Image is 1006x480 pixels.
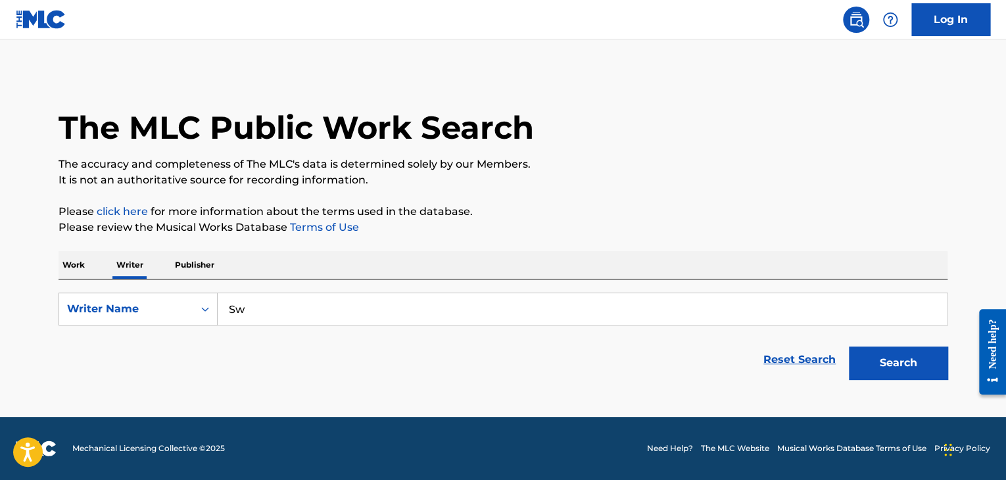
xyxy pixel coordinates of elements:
[701,443,769,454] a: The MLC Website
[59,293,947,386] form: Search Form
[97,205,148,218] a: click here
[67,301,185,317] div: Writer Name
[16,441,57,456] img: logo
[848,12,864,28] img: search
[16,10,66,29] img: MLC Logo
[59,156,947,172] p: The accuracy and completeness of The MLC's data is determined solely by our Members.
[969,299,1006,405] iframe: Resource Center
[843,7,869,33] a: Public Search
[940,417,1006,480] iframe: Chat Widget
[647,443,693,454] a: Need Help?
[944,430,952,469] div: Перетащить
[59,172,947,188] p: It is not an authoritative source for recording information.
[911,3,990,36] a: Log In
[287,221,359,233] a: Terms of Use
[112,251,147,279] p: Writer
[849,347,947,379] button: Search
[877,7,903,33] div: Help
[940,417,1006,480] div: Виджет чата
[934,443,990,454] a: Privacy Policy
[59,220,947,235] p: Please review the Musical Works Database
[59,204,947,220] p: Please for more information about the terms used in the database.
[72,443,225,454] span: Mechanical Licensing Collective © 2025
[59,251,89,279] p: Work
[757,345,842,374] a: Reset Search
[59,108,534,147] h1: The MLC Public Work Search
[882,12,898,28] img: help
[171,251,218,279] p: Publisher
[777,443,926,454] a: Musical Works Database Terms of Use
